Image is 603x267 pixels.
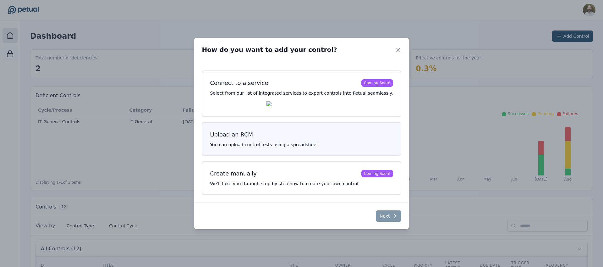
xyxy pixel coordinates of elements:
[210,103,261,109] img: Auditboard
[210,169,257,178] div: Create manually
[202,45,337,54] h2: How do you want to add your control?
[361,170,393,177] div: Coming Soon!
[376,210,401,222] button: Next
[210,90,393,96] p: Select from our list of integrated services to export controls into Petual seamlessly.
[210,142,393,148] p: You can upload control tests using a spreadsheet.
[210,79,268,87] div: Connect to a service
[210,130,253,139] div: Upload an RCM
[266,101,308,109] img: Workiva
[361,79,393,87] div: Coming Soon!
[210,181,393,187] p: We'll take you through step by step how to create your own control.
